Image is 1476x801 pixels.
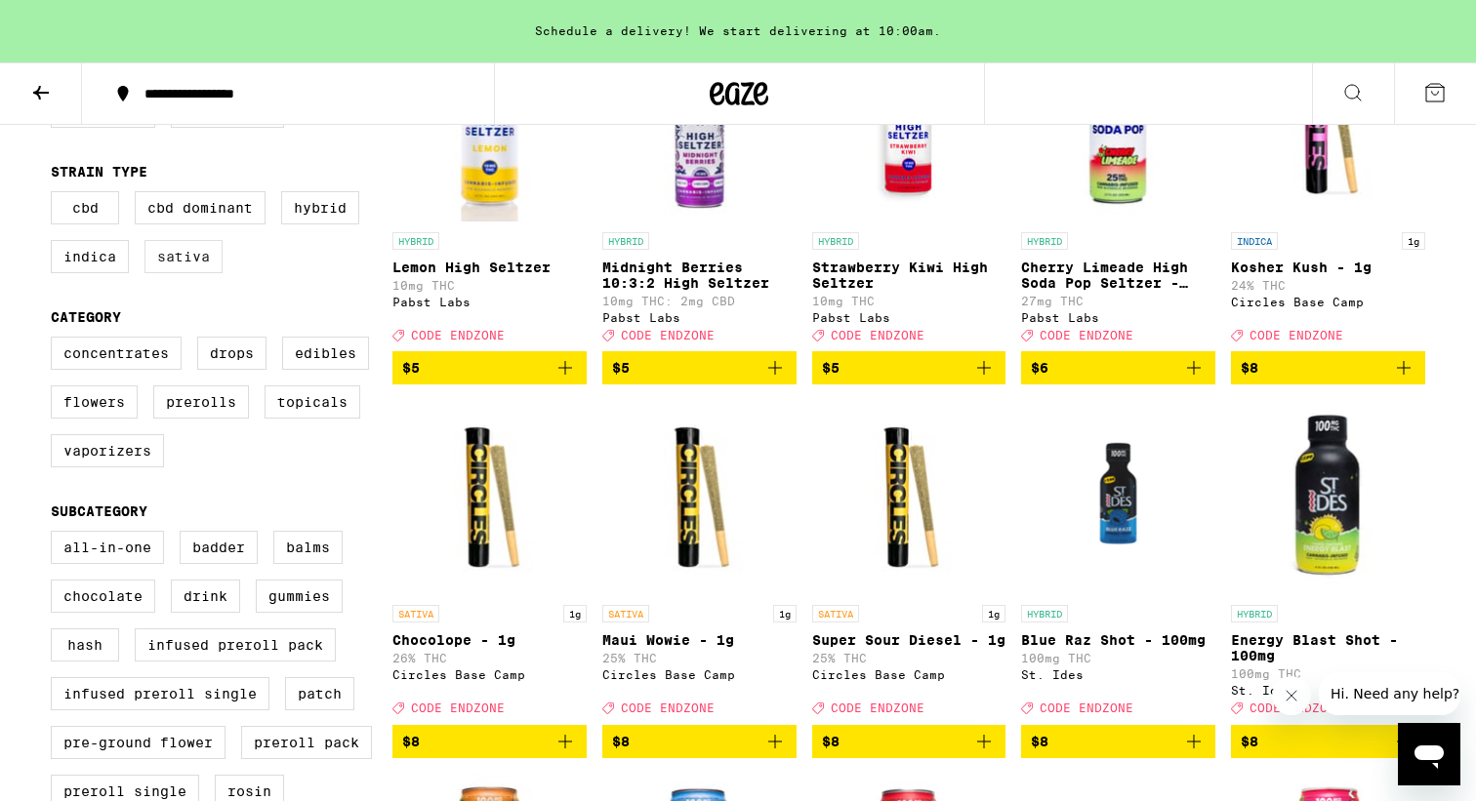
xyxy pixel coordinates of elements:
[1231,667,1425,680] p: 100mg THC
[1031,360,1048,376] span: $6
[1231,27,1425,351] a: Open page for Kosher Kush - 1g from Circles Base Camp
[402,360,420,376] span: $5
[1031,734,1048,749] span: $8
[392,296,587,308] div: Pabst Labs
[51,434,164,467] label: Vaporizers
[1241,734,1258,749] span: $8
[392,351,587,384] button: Add to bag
[51,503,147,519] legend: Subcategory
[1402,232,1425,250] p: 1g
[812,725,1006,758] button: Add to bag
[51,628,119,661] label: Hash
[51,677,269,710] label: Infused Preroll Single
[602,725,797,758] button: Add to bag
[392,400,587,595] img: Circles Base Camp - Chocolope - 1g
[392,668,587,681] div: Circles Base Camp
[812,232,859,250] p: HYBRID
[392,632,587,648] p: Chocolope - 1g
[1021,400,1215,595] img: St. Ides - Blue Raz Shot - 100mg
[812,27,1006,222] img: Pabst Labs - Strawberry Kiwi High Seltzer
[982,605,1005,622] p: 1g
[1272,676,1311,715] iframe: Close message
[602,632,797,648] p: Maui Wowie - 1g
[1231,684,1425,697] div: St. Ides
[392,260,587,275] p: Lemon High Seltzer
[1021,668,1215,681] div: St. Ides
[621,702,715,715] span: CODE ENDZONE
[1021,232,1068,250] p: HYBRID
[773,605,797,622] p: 1g
[241,726,372,759] label: Preroll Pack
[285,677,354,710] label: Patch
[1021,632,1215,648] p: Blue Raz Shot - 100mg
[812,668,1006,681] div: Circles Base Camp
[144,240,223,273] label: Sativa
[1021,652,1215,664] p: 100mg THC
[1231,400,1425,595] img: St. Ides - Energy Blast Shot - 100mg
[1231,605,1278,622] p: HYBRID
[812,295,1006,307] p: 10mg THC
[51,240,129,273] label: Indica
[1231,260,1425,275] p: Kosher Kush - 1g
[602,27,797,222] img: Pabst Labs - Midnight Berries 10:3:2 High Seltzer
[265,385,360,419] label: Topicals
[1231,632,1425,663] p: Energy Blast Shot - 100mg
[602,351,797,384] button: Add to bag
[392,400,587,724] a: Open page for Chocolope - 1g from Circles Base Camp
[812,311,1006,324] div: Pabst Labs
[135,628,336,661] label: Infused Preroll Pack
[1040,702,1133,715] span: CODE ENDZONE
[273,531,343,564] label: Balms
[171,580,240,613] label: Drink
[812,605,859,622] p: SATIVA
[822,360,840,376] span: $5
[602,260,797,291] p: Midnight Berries 10:3:2 High Seltzer
[1241,360,1258,376] span: $8
[602,311,797,324] div: Pabst Labs
[602,652,797,664] p: 25% THC
[812,632,1006,648] p: Super Sour Diesel - 1g
[392,232,439,250] p: HYBRID
[812,351,1006,384] button: Add to bag
[411,329,505,341] span: CODE ENDZONE
[602,27,797,351] a: Open page for Midnight Berries 10:3:2 High Seltzer from Pabst Labs
[563,605,587,622] p: 1g
[51,531,164,564] label: All-In-One
[1021,725,1215,758] button: Add to bag
[1021,27,1215,222] img: Pabst Labs - Cherry Limeade High Soda Pop Seltzer - 25mg
[51,337,182,370] label: Concentrates
[51,726,225,759] label: Pre-ground Flower
[822,734,840,749] span: $8
[281,191,359,224] label: Hybrid
[812,400,1006,595] img: Circles Base Camp - Super Sour Diesel - 1g
[812,652,1006,664] p: 25% THC
[812,27,1006,351] a: Open page for Strawberry Kiwi High Seltzer from Pabst Labs
[1231,351,1425,384] button: Add to bag
[1021,605,1068,622] p: HYBRID
[1398,723,1460,785] iframe: Button to launch messaging window
[392,27,587,222] img: Pabst Labs - Lemon High Seltzer
[392,605,439,622] p: SATIVA
[256,580,343,613] label: Gummies
[1231,400,1425,724] a: Open page for Energy Blast Shot - 100mg from St. Ides
[1231,725,1425,758] button: Add to bag
[1021,400,1215,724] a: Open page for Blue Raz Shot - 100mg from St. Ides
[1231,232,1278,250] p: INDICA
[197,337,266,370] label: Drops
[392,279,587,292] p: 10mg THC
[1231,27,1425,222] img: Circles Base Camp - Kosher Kush - 1g
[1231,296,1425,308] div: Circles Base Camp
[1040,329,1133,341] span: CODE ENDZONE
[812,400,1006,724] a: Open page for Super Sour Diesel - 1g from Circles Base Camp
[1250,329,1343,341] span: CODE ENDZONE
[612,360,630,376] span: $5
[180,531,258,564] label: Badder
[602,232,649,250] p: HYBRID
[831,329,924,341] span: CODE ENDZONE
[1021,295,1215,307] p: 27mg THC
[1021,311,1215,324] div: Pabst Labs
[51,580,155,613] label: Chocolate
[51,164,147,180] legend: Strain Type
[51,309,121,325] legend: Category
[1021,27,1215,351] a: Open page for Cherry Limeade High Soda Pop Seltzer - 25mg from Pabst Labs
